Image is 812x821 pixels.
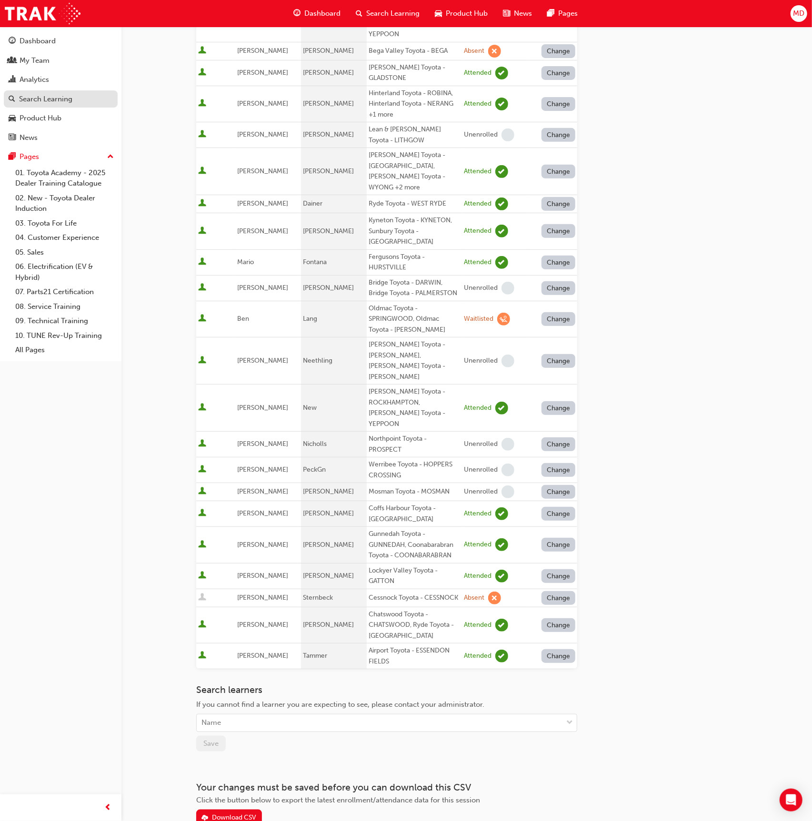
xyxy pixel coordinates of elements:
[303,47,354,55] span: [PERSON_NAME]
[198,130,206,139] span: User is active
[501,355,514,367] span: learningRecordVerb_NONE-icon
[369,46,460,57] div: Bega Valley Toyota - BEGA
[541,256,576,269] button: Change
[503,8,510,20] span: news-icon
[237,167,288,175] span: [PERSON_NAME]
[198,167,206,176] span: User is active
[4,109,118,127] a: Product Hub
[495,570,508,583] span: learningRecordVerb_ATTEND-icon
[369,609,460,642] div: Chatswood Toyota - CHATSWOOD, Ryde Toyota - [GEOGRAPHIC_DATA]
[237,487,288,495] span: [PERSON_NAME]
[541,538,576,552] button: Change
[464,99,491,109] div: Attended
[501,129,514,141] span: learningRecordVerb_NONE-icon
[198,620,206,630] span: User is active
[203,739,219,748] span: Save
[237,227,288,235] span: [PERSON_NAME]
[495,4,540,23] a: news-iconNews
[4,129,118,147] a: News
[11,285,118,299] a: 07. Parts21 Certification
[495,67,508,79] span: learningRecordVerb_ATTEND-icon
[237,572,288,580] span: [PERSON_NAME]
[237,593,288,602] span: [PERSON_NAME]
[495,256,508,269] span: learningRecordVerb_ATTEND-icon
[303,284,354,292] span: [PERSON_NAME]
[303,130,354,138] span: [PERSON_NAME]
[11,314,118,328] a: 09. Technical Training
[4,90,118,108] a: Search Learning
[369,339,460,382] div: [PERSON_NAME] Toyota - [PERSON_NAME], [PERSON_NAME] Toyota - [PERSON_NAME]
[303,258,327,266] span: Fontana
[369,150,460,193] div: [PERSON_NAME] Toyota - [GEOGRAPHIC_DATA], [PERSON_NAME] Toyota - WYONG +2 more
[19,94,72,105] div: Search Learning
[237,356,288,365] span: [PERSON_NAME]
[495,165,508,178] span: learningRecordVerb_ATTEND-icon
[501,485,514,498] span: learningRecordVerb_NONE-icon
[237,284,288,292] span: [PERSON_NAME]
[9,76,16,84] span: chart-icon
[237,509,288,517] span: [PERSON_NAME]
[541,591,576,605] button: Change
[237,652,288,660] span: [PERSON_NAME]
[495,619,508,632] span: learningRecordVerb_ATTEND-icon
[541,485,576,499] button: Change
[4,32,118,50] a: Dashboard
[369,303,460,336] div: Oldmac Toyota - SPRINGWOOD, Oldmac Toyota - [PERSON_NAME]
[427,4,495,23] a: car-iconProduct Hub
[303,167,354,175] span: [PERSON_NAME]
[303,541,354,549] span: [PERSON_NAME]
[369,62,460,84] div: [PERSON_NAME] Toyota - GLADSTONE
[369,529,460,561] div: Gunnedah Toyota - GUNNEDAH, Coonabarabran Toyota - COONABARABRAN
[198,465,206,475] span: User is active
[566,717,573,729] span: down-icon
[237,69,288,77] span: [PERSON_NAME]
[464,284,498,293] div: Unenrolled
[435,8,442,20] span: car-icon
[20,132,38,143] div: News
[303,99,354,108] span: [PERSON_NAME]
[198,403,206,413] span: User is active
[464,540,491,549] div: Attended
[464,593,484,603] div: Absent
[303,356,332,365] span: Neethling
[20,151,39,162] div: Pages
[286,4,348,23] a: guage-iconDashboard
[198,439,206,449] span: User is active
[356,8,362,20] span: search-icon
[369,503,460,524] div: Coffs Harbour Toyota - [GEOGRAPHIC_DATA]
[464,509,491,518] div: Attended
[464,440,498,449] div: Unenrolled
[541,312,576,326] button: Change
[20,74,49,85] div: Analytics
[4,71,118,89] a: Analytics
[369,252,460,273] div: Fergusons Toyota - HURSTVILLE
[541,128,576,142] button: Change
[369,565,460,587] div: Lockyer Valley Toyota - GATTON
[237,47,288,55] span: [PERSON_NAME]
[293,8,301,20] span: guage-icon
[541,569,576,583] button: Change
[198,68,206,78] span: User is active
[237,130,288,138] span: [PERSON_NAME]
[488,592,501,604] span: learningRecordVerb_ABSENT-icon
[198,199,206,208] span: User is active
[464,487,498,496] div: Unenrolled
[196,796,480,804] span: Click the button below to export the latest enrollment/attendance data for this session
[304,8,341,19] span: Dashboard
[369,198,460,209] div: Ryde Toyota - WEST RYDE
[20,113,61,124] div: Product Hub
[464,69,491,78] div: Attended
[541,97,576,111] button: Change
[4,30,118,148] button: DashboardMy TeamAnalyticsSearch LearningProduct HubNews
[780,789,802,811] div: Open Intercom Messenger
[464,572,491,581] div: Attended
[464,130,498,139] div: Unenrolled
[9,134,16,142] span: news-icon
[237,621,288,629] span: [PERSON_NAME]
[198,227,206,236] span: User is active
[11,245,118,260] a: 05. Sales
[198,540,206,550] span: User is active
[464,47,484,56] div: Absent
[303,199,322,208] span: Dainer
[541,354,576,368] button: Change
